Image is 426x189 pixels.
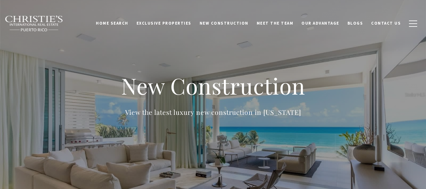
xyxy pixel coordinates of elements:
span: Contact Us [371,21,401,26]
p: View the latest luxury new construction in [US_STATE] [87,107,339,117]
span: Exclusive Properties [137,21,191,26]
a: Home Search [92,17,132,29]
img: Christie's International Real Estate black text logo [5,15,63,32]
a: Our Advantage [297,17,343,29]
a: Meet the Team [253,17,298,29]
span: Our Advantage [301,21,339,26]
span: New Construction [200,21,248,26]
a: New Construction [195,17,253,29]
a: Blogs [343,17,367,29]
span: Blogs [347,21,363,26]
a: Exclusive Properties [132,17,195,29]
h1: New Construction [87,72,339,100]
